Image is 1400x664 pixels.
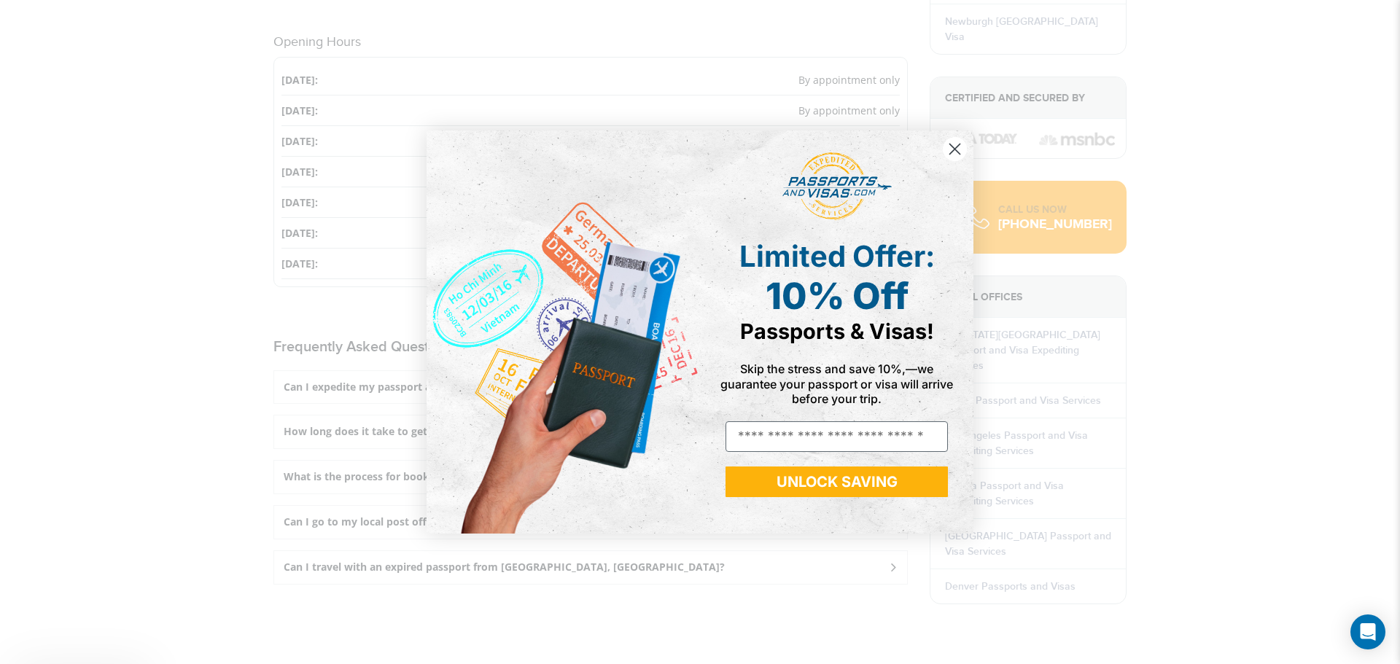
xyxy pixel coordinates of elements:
span: Passports & Visas! [740,319,934,344]
span: 10% Off [766,274,909,318]
span: Limited Offer: [739,238,935,274]
img: de9cda0d-0715-46ca-9a25-073762a91ba7.png [427,130,700,534]
span: Skip the stress and save 10%,—we guarantee your passport or visa will arrive before your trip. [720,362,953,405]
div: Open Intercom Messenger [1350,614,1385,649]
button: UNLOCK SAVING [726,466,948,497]
button: Close dialog [942,136,968,162]
img: passports and visas [782,152,892,221]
